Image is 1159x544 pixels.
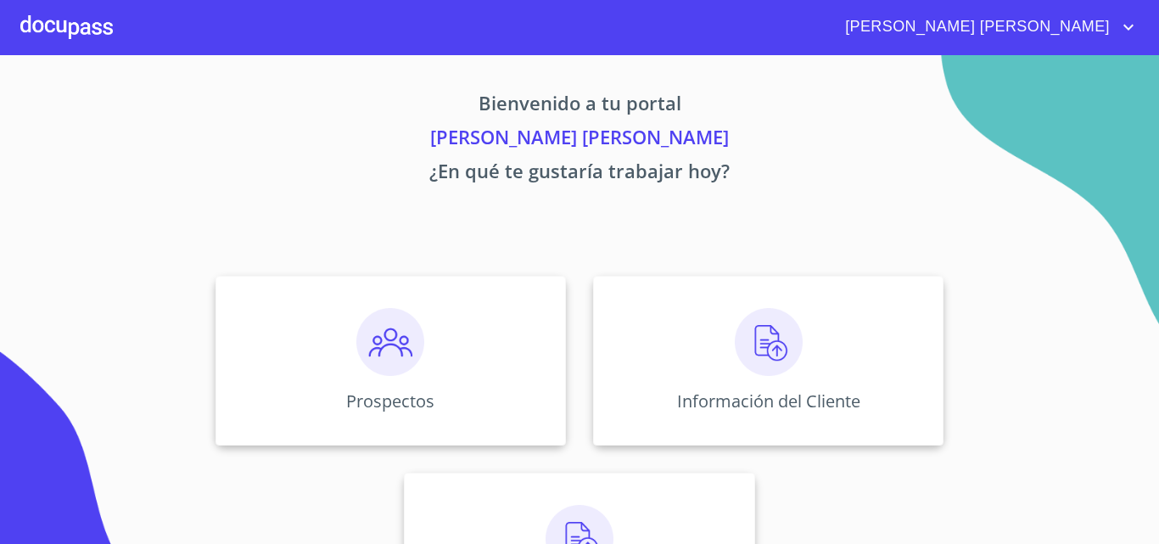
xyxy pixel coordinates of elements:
img: prospectos.png [356,308,424,376]
p: ¿En qué te gustaría trabajar hoy? [57,157,1102,191]
img: carga.png [735,308,803,376]
span: [PERSON_NAME] [PERSON_NAME] [832,14,1118,41]
p: Bienvenido a tu portal [57,89,1102,123]
p: [PERSON_NAME] [PERSON_NAME] [57,123,1102,157]
button: account of current user [832,14,1139,41]
p: Prospectos [346,390,434,412]
p: Información del Cliente [677,390,860,412]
